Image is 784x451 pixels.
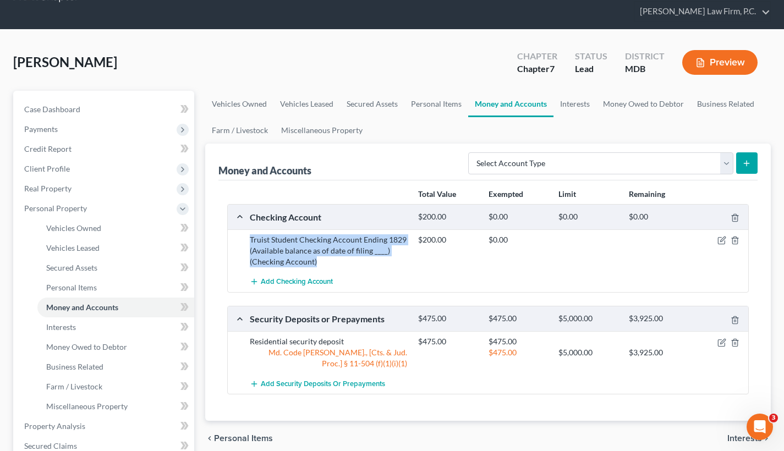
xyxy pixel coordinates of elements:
div: Checking Account [244,211,413,223]
span: 7 [550,63,555,74]
span: Secured Claims [24,441,77,450]
div: Truist Student Checking Account Ending 1829 (Available balance as of date of filing ____) (Checki... [244,234,413,267]
span: Personal Property [24,204,87,213]
span: Vehicles Leased [46,243,100,252]
a: Personal Items [37,278,194,298]
div: $475.00 [413,313,483,324]
span: Real Property [24,184,72,193]
span: Add Security Deposits or Prepayments [261,380,385,388]
div: $0.00 [483,212,553,222]
a: Secured Assets [37,258,194,278]
a: Personal Items [404,91,468,117]
div: District [625,50,665,63]
div: Md. Code [PERSON_NAME]., [Cts. & Jud. Proc.] § 11-504 (f)(1)(i)(1) [244,347,413,369]
div: $200.00 [413,234,483,245]
span: Add Checking Account [261,278,333,287]
div: $475.00 [483,313,553,324]
span: Business Related [46,362,103,371]
div: $475.00 [483,336,553,347]
div: $200.00 [413,212,483,222]
a: Vehicles Owned [205,91,273,117]
span: Personal Items [214,434,273,443]
span: Client Profile [24,164,70,173]
i: chevron_left [205,434,214,443]
a: [PERSON_NAME] Law Firm, P.C. [634,2,770,21]
button: Add Security Deposits or Prepayments [250,373,385,394]
button: Preview [682,50,758,75]
span: Property Analysis [24,421,85,431]
div: Lead [575,63,607,75]
strong: Limit [558,189,576,199]
div: MDB [625,63,665,75]
a: Vehicles Owned [37,218,194,238]
button: chevron_left Personal Items [205,434,273,443]
div: Chapter [517,63,557,75]
div: $475.00 [413,336,483,347]
a: Money and Accounts [37,298,194,317]
div: $3,925.00 [623,313,693,324]
a: Miscellaneous Property [37,397,194,416]
div: $0.00 [623,212,693,222]
a: Vehicles Leased [37,238,194,258]
a: Farm / Livestock [37,377,194,397]
div: $0.00 [483,234,553,245]
a: Money Owed to Debtor [37,337,194,357]
span: Money and Accounts [46,302,118,312]
a: Farm / Livestock [205,117,275,144]
span: Miscellaneous Property [46,402,128,411]
div: $5,000.00 [553,347,623,358]
div: Residential security deposit [244,336,413,347]
a: Interests [37,317,194,337]
a: Business Related [690,91,761,117]
span: [PERSON_NAME] [13,54,117,70]
div: $3,925.00 [623,347,693,358]
a: Vehicles Leased [273,91,340,117]
div: $5,000.00 [553,313,623,324]
div: Chapter [517,50,557,63]
iframe: Intercom live chat [747,414,773,440]
button: Interests chevron_right [727,434,771,443]
span: Farm / Livestock [46,382,102,391]
a: Credit Report [15,139,194,159]
a: Secured Assets [340,91,404,117]
a: Interests [553,91,596,117]
a: Business Related [37,357,194,377]
span: Credit Report [24,144,72,153]
strong: Remaining [629,189,665,199]
span: Interests [727,434,762,443]
span: Money Owed to Debtor [46,342,127,351]
span: Payments [24,124,58,134]
span: Secured Assets [46,263,97,272]
button: Add Checking Account [250,272,333,292]
div: Security Deposits or Prepayments [244,313,413,324]
span: Case Dashboard [24,105,80,114]
span: Personal Items [46,283,97,292]
a: Money and Accounts [468,91,553,117]
span: 3 [769,414,778,422]
strong: Exempted [489,189,523,199]
div: Money and Accounts [218,164,311,177]
a: Money Owed to Debtor [596,91,690,117]
a: Case Dashboard [15,100,194,119]
div: $475.00 [483,347,553,358]
span: Interests [46,322,76,332]
strong: Total Value [418,189,456,199]
a: Property Analysis [15,416,194,436]
div: $0.00 [553,212,623,222]
div: Status [575,50,607,63]
span: Vehicles Owned [46,223,101,233]
a: Miscellaneous Property [275,117,369,144]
